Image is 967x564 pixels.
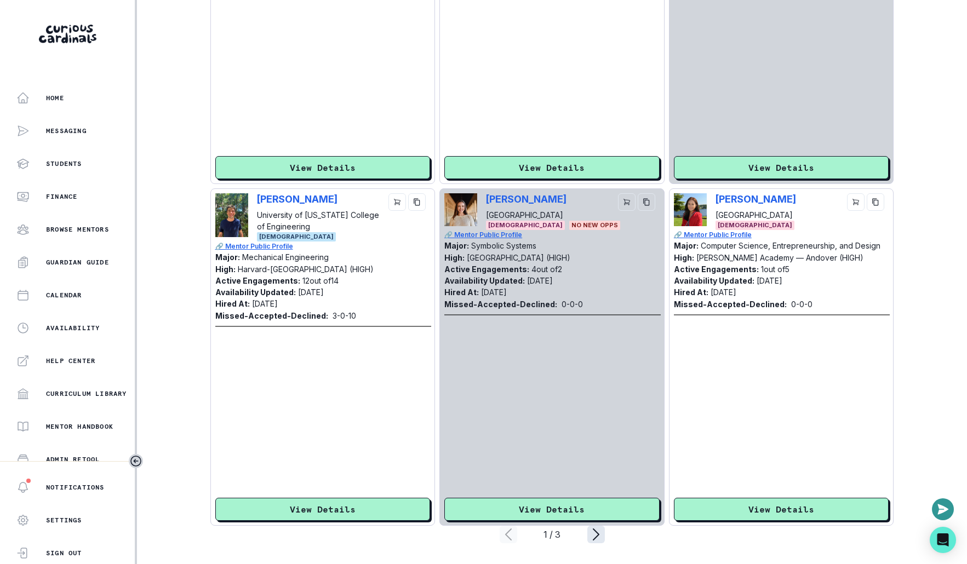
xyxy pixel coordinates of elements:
p: [DATE] [527,276,553,285]
p: Hired At: [444,287,479,297]
p: University of [US_STATE] College of Engineering [257,209,385,232]
p: [GEOGRAPHIC_DATA] (HIGH) [467,253,570,262]
button: copy [638,193,655,211]
span: No New Opps [569,221,620,230]
a: 🔗 Mentor Public Profile [674,230,890,240]
button: copy [408,193,426,211]
p: [DATE] [711,287,736,297]
p: Major: [444,241,469,250]
p: Major: [215,252,240,262]
p: 0 - 0 - 0 [791,298,812,310]
a: 🔗 Mentor Public Profile [215,241,432,251]
p: Notifications [46,483,105,492]
p: Home [46,94,64,102]
button: cart [388,193,406,211]
p: Symbolic Systems [471,241,536,250]
p: Computer Science, Entrepreneurship, and Design [701,241,880,250]
p: Availability Updated: [444,276,525,285]
p: Calendar [46,291,82,300]
span: [DEMOGRAPHIC_DATA] [486,221,565,230]
p: 12 out of 14 [302,276,339,285]
svg: page left [500,526,517,543]
button: Toggle sidebar [129,454,143,468]
button: View Details [444,498,660,521]
p: Missed-Accepted-Declined: [215,310,328,321]
p: [PERSON_NAME] [716,193,796,205]
button: View Details [215,156,431,179]
button: View Details [444,156,660,179]
p: Missed-Accepted-Declined: [674,298,787,310]
p: Sign Out [46,549,82,557]
p: Active Engagements: [674,264,759,274]
p: [DATE] [252,299,278,308]
p: [DATE] [481,287,507,297]
p: Help Center [46,356,95,365]
p: Availability Updated: [674,276,754,285]
button: cart [847,193,865,211]
p: High: [444,253,465,262]
p: [PERSON_NAME] [257,193,347,205]
p: Availability Updated: [215,287,296,297]
img: Picture of Michelle Vinocour [444,193,477,226]
button: View Details [215,498,431,521]
p: Browse Mentors [46,225,109,234]
p: 0 - 0 - 0 [562,298,583,310]
p: Active Engagements: [444,264,529,274]
p: Finance [46,192,77,201]
button: View Details [674,156,889,179]
p: [PERSON_NAME] [486,193,567,205]
button: cart [618,193,636,211]
div: 1 / 3 [517,528,587,541]
p: Availability [46,324,100,332]
p: Harvard-[GEOGRAPHIC_DATA] (HIGH) [238,264,374,274]
img: Picture of Alessandra Mariano [674,193,707,226]
p: Hired At: [674,287,708,297]
p: Hired At: [215,299,250,308]
p: [DATE] [298,287,324,297]
span: [DEMOGRAPHIC_DATA] [257,232,336,241]
p: Mechanical Engineering [242,252,329,262]
p: Mentor Handbook [46,422,113,431]
p: 3 - 0 - 10 [333,310,356,321]
p: Students [46,159,82,168]
p: Settings [46,516,82,525]
p: Admin Retool [46,455,100,464]
img: Curious Cardinals Logo [39,25,96,43]
p: High: [215,264,236,274]
p: 4 out of 2 [531,264,562,274]
p: 1 out of 5 [761,264,789,274]
svg: page right [587,526,605,543]
img: Picture of Ian Watts [215,193,248,237]
p: Missed-Accepted-Declined: [444,298,557,310]
p: Active Engagements: [215,276,300,285]
p: Major: [674,241,699,250]
p: [GEOGRAPHIC_DATA] [716,209,796,221]
p: Curriculum Library [46,389,127,398]
button: View Details [674,498,889,521]
p: High: [674,253,694,262]
p: Guardian Guide [46,258,109,267]
span: [DEMOGRAPHIC_DATA] [716,221,794,230]
a: 🔗 Mentor Public Profile [444,230,661,240]
p: [PERSON_NAME] Academy — Andover (HIGH) [696,253,863,262]
p: [DATE] [757,276,782,285]
button: copy [867,193,884,211]
button: Open or close messaging widget [932,498,954,520]
p: [GEOGRAPHIC_DATA] [486,209,567,221]
p: Messaging [46,126,87,135]
div: Open Intercom Messenger [930,527,956,553]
